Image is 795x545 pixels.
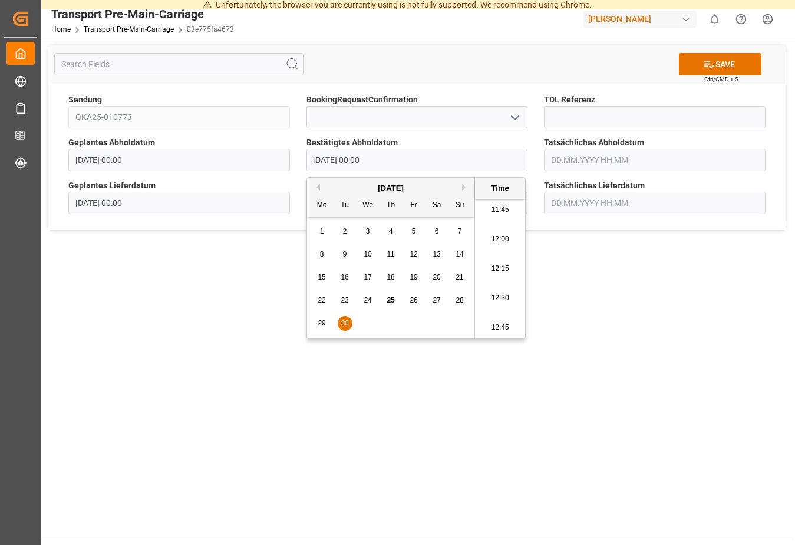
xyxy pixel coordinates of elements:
span: 19 [410,273,417,281]
div: Choose Tuesday, September 16th, 2025 [338,270,352,285]
span: 26 [410,296,417,304]
button: show 0 new notifications [701,6,728,32]
span: 25 [387,296,394,304]
span: 21 [456,273,463,281]
span: Sendung [68,94,102,106]
div: [DATE] [307,182,474,194]
div: Choose Friday, September 26th, 2025 [407,293,421,308]
li: 12:00 [475,225,525,254]
button: SAVE [679,53,761,75]
li: 12:15 [475,254,525,284]
span: Ctrl/CMD + S [704,75,738,84]
div: We [361,198,375,213]
div: Choose Saturday, September 6th, 2025 [430,224,444,239]
li: 12:45 [475,313,525,343]
div: Choose Wednesday, September 10th, 2025 [361,247,375,262]
span: 23 [341,296,348,304]
span: 2 [343,227,347,235]
span: 9 [343,250,347,258]
div: Choose Saturday, September 20th, 2025 [430,270,444,285]
div: Choose Monday, September 15th, 2025 [315,270,329,285]
div: Mo [315,198,329,213]
span: 20 [433,273,440,281]
span: 11 [387,250,394,258]
span: 3 [366,227,370,235]
div: Choose Tuesday, September 9th, 2025 [338,247,352,262]
input: DD.MM.YYYY HH:MM [544,149,766,171]
div: Su [453,198,467,213]
div: Choose Wednesday, September 3rd, 2025 [361,224,375,239]
div: Choose Sunday, September 7th, 2025 [453,224,467,239]
span: TDL Referenz [544,94,595,106]
input: Search Fields [54,53,304,75]
span: 7 [458,227,462,235]
div: Tu [338,198,352,213]
div: Choose Monday, September 29th, 2025 [315,316,329,331]
div: Choose Friday, September 12th, 2025 [407,247,421,262]
span: 27 [433,296,440,304]
div: Choose Thursday, September 25th, 2025 [384,293,398,308]
span: Bestätigtes Abholdatum [306,137,398,149]
span: 4 [389,227,393,235]
div: [PERSON_NAME] [583,11,697,28]
span: Geplantes Abholdatum [68,137,155,149]
input: DD.MM.YYYY HH:MM [68,192,290,214]
span: 13 [433,250,440,258]
span: BookingRequestConfirmation [306,94,418,106]
div: Choose Thursday, September 4th, 2025 [384,224,398,239]
span: 12 [410,250,417,258]
span: 15 [318,273,325,281]
span: 1 [320,227,324,235]
div: month 2025-09 [311,220,471,335]
a: Home [51,25,71,34]
div: Time [478,182,522,194]
span: 18 [387,273,394,281]
div: Choose Tuesday, September 2nd, 2025 [338,224,352,239]
span: 30 [341,319,348,327]
div: Choose Tuesday, September 30th, 2025 [338,316,352,331]
div: Choose Sunday, September 28th, 2025 [453,293,467,308]
span: Tatsächliches Lieferdatum [544,180,645,192]
li: 12:30 [475,284,525,313]
div: Choose Monday, September 8th, 2025 [315,247,329,262]
div: Choose Sunday, September 14th, 2025 [453,247,467,262]
span: 6 [435,227,439,235]
button: Previous Month [313,184,320,191]
span: 24 [364,296,371,304]
span: Geplantes Lieferdatum [68,180,156,192]
span: 16 [341,273,348,281]
div: Choose Thursday, September 18th, 2025 [384,270,398,285]
div: Fr [407,198,421,213]
span: 17 [364,273,371,281]
span: 10 [364,250,371,258]
span: 8 [320,250,324,258]
div: Choose Monday, September 1st, 2025 [315,224,329,239]
div: Choose Friday, September 5th, 2025 [407,224,421,239]
div: Choose Wednesday, September 17th, 2025 [361,270,375,285]
div: Choose Thursday, September 11th, 2025 [384,247,398,262]
div: Choose Monday, September 22nd, 2025 [315,293,329,308]
div: Choose Friday, September 19th, 2025 [407,270,421,285]
span: 28 [456,296,463,304]
span: 29 [318,319,325,327]
div: Sa [430,198,444,213]
button: open menu [506,108,523,127]
button: Help Center [728,6,754,32]
div: Choose Saturday, September 13th, 2025 [430,247,444,262]
input: DD.MM.YYYY HH:MM [544,192,766,214]
button: [PERSON_NAME] [583,8,701,30]
span: 5 [412,227,416,235]
div: Th [384,198,398,213]
div: Choose Saturday, September 27th, 2025 [430,293,444,308]
span: Tatsächliches Abholdatum [544,137,644,149]
div: Choose Wednesday, September 24th, 2025 [361,293,375,308]
div: Choose Tuesday, September 23rd, 2025 [338,293,352,308]
span: 22 [318,296,325,304]
a: Transport Pre-Main-Carriage [84,25,174,34]
span: 14 [456,250,463,258]
li: 11:45 [475,195,525,225]
input: DD.MM.YYYY HH:MM [68,149,290,171]
button: Next Month [462,184,469,191]
div: Transport Pre-Main-Carriage [51,5,234,23]
input: DD.MM.YYYY HH:MM [306,149,528,171]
